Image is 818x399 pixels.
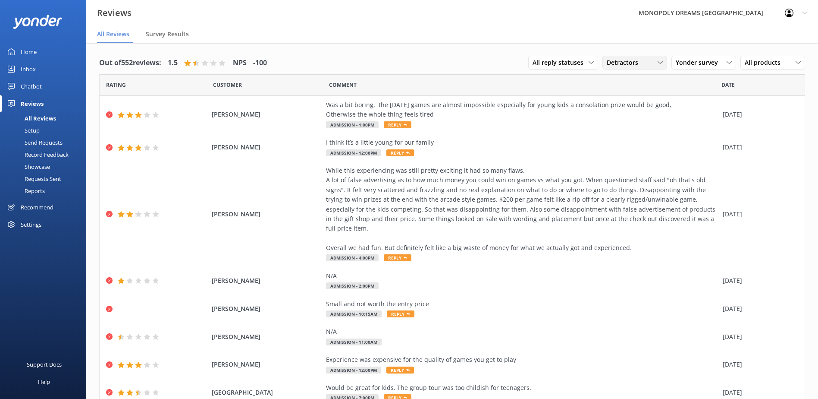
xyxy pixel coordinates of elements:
[13,15,63,29] img: yonder-white-logo.png
[326,339,382,345] span: Admission - 11:00am
[384,254,411,261] span: Reply
[5,136,63,149] div: Send Requests
[99,57,161,69] h4: Out of 552 reviews:
[27,356,62,373] div: Support Docs
[106,81,126,89] span: Date
[723,209,794,219] div: [DATE]
[5,112,86,124] a: All Reviews
[723,276,794,285] div: [DATE]
[5,149,86,161] a: Record Feedback
[723,360,794,369] div: [DATE]
[723,388,794,397] div: [DATE]
[723,332,794,342] div: [DATE]
[212,304,322,313] span: [PERSON_NAME]
[326,282,379,289] span: Admission - 2:00pm
[5,161,50,173] div: Showcase
[386,149,414,156] span: Reply
[533,58,589,67] span: All reply statuses
[723,110,794,119] div: [DATE]
[384,121,411,128] span: Reply
[326,100,718,120] div: Was a bit boring, the [DATE] games are almost impossible especially for ypung kids a consolation ...
[326,149,381,156] span: Admission - 12:00pm
[326,271,718,281] div: N/A
[5,124,40,136] div: Setup
[326,254,379,261] span: Admission - 4:00pm
[5,112,56,124] div: All Reviews
[212,388,322,397] span: [GEOGRAPHIC_DATA]
[21,216,41,233] div: Settings
[326,299,718,309] div: Small and not worth the entry price
[21,43,37,60] div: Home
[212,209,322,219] span: [PERSON_NAME]
[326,327,718,336] div: N/A
[723,304,794,313] div: [DATE]
[721,81,735,89] span: Date
[213,81,242,89] span: Date
[212,360,322,369] span: [PERSON_NAME]
[146,30,189,38] span: Survey Results
[326,138,718,147] div: I think it’s a little young for our family
[168,57,178,69] h4: 1.5
[326,121,379,128] span: Admission - 1:00pm
[253,57,267,69] h4: -100
[5,185,45,197] div: Reports
[21,60,36,78] div: Inbox
[21,95,44,112] div: Reviews
[212,332,322,342] span: [PERSON_NAME]
[97,30,129,38] span: All Reviews
[5,136,86,149] a: Send Requests
[38,373,50,390] div: Help
[212,142,322,152] span: [PERSON_NAME]
[723,142,794,152] div: [DATE]
[5,173,86,185] a: Requests Sent
[607,58,643,67] span: Detractors
[212,276,322,285] span: [PERSON_NAME]
[387,310,414,317] span: Reply
[212,110,322,119] span: [PERSON_NAME]
[5,161,86,173] a: Showcase
[326,166,718,253] div: While this experiencing was still pretty exciting it had so many flaws. A lot of false advertisin...
[5,149,69,161] div: Record Feedback
[5,124,86,136] a: Setup
[326,383,718,393] div: Would be great for kids. The group tour was too childish for teenagers.
[97,6,132,20] h3: Reviews
[329,81,357,89] span: Question
[21,199,53,216] div: Recommend
[326,355,718,364] div: Experience was expensive for the quality of games you get to play
[21,78,42,95] div: Chatbot
[745,58,786,67] span: All products
[326,310,382,317] span: Admission - 10:15am
[5,185,86,197] a: Reports
[5,173,61,185] div: Requests Sent
[326,367,381,374] span: Admission - 12:00pm
[386,367,414,374] span: Reply
[233,57,247,69] h4: NPS
[676,58,723,67] span: Yonder survey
